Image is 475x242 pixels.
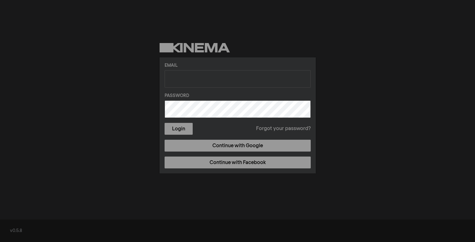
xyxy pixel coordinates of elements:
a: Continue with Google [165,140,311,152]
div: v0.5.8 [10,228,465,234]
label: Password [165,93,311,99]
button: Login [165,123,193,135]
a: Continue with Facebook [165,157,311,168]
a: Forgot your password? [256,125,311,133]
label: Email [165,62,311,69]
